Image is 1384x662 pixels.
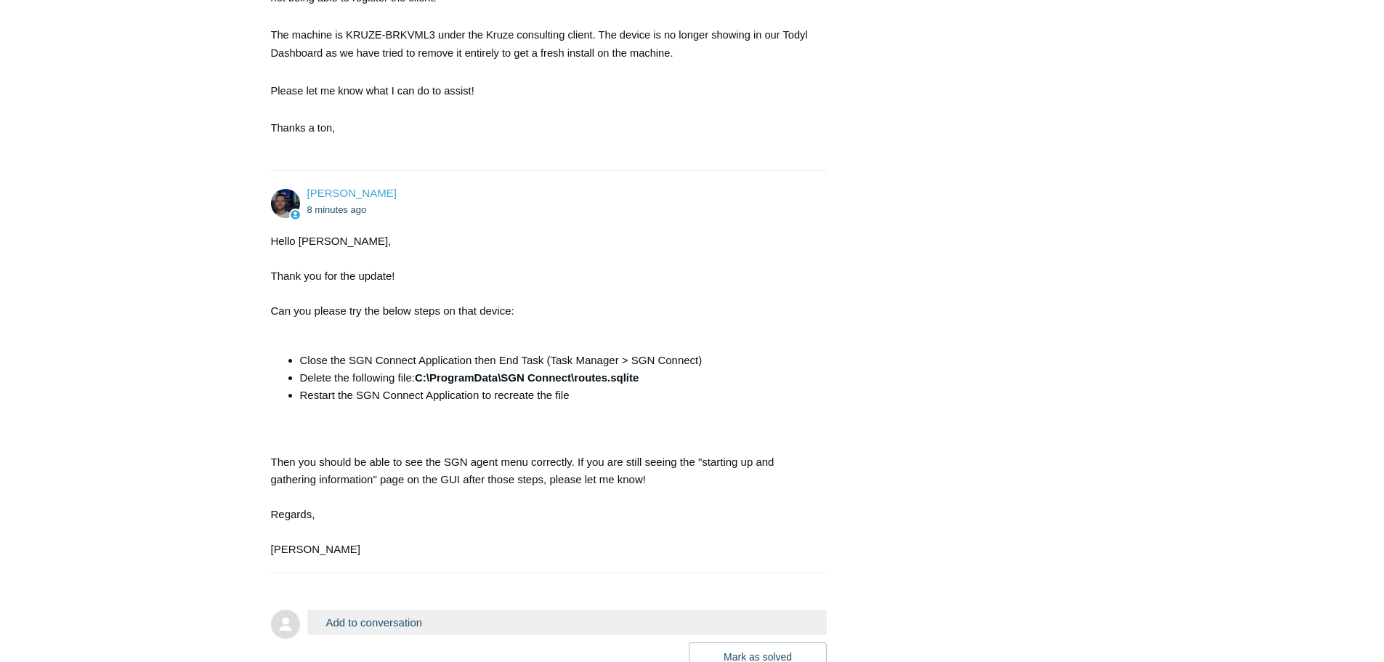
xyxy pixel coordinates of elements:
button: Add to conversation [307,610,827,635]
span: Please let me know what I can do to assist! [271,85,474,97]
strong: C:\ProgramData\SGN Connect\routes.sqlite [415,371,639,384]
li: Close the SGN Connect Application then End Task (Task Manager > SGN Connect) [300,352,813,369]
time: 10/09/2025, 15:13 [307,204,367,215]
li: Restart the SGN Connect Application to recreate the file [300,387,813,404]
span: The machine is KRUZE-BRKVML3 under the Kruze consulting client. The device is no longer showing i... [271,29,808,60]
span: Thanks a ton, [271,122,336,134]
li: Delete the following file: [300,369,813,387]
span: Connor Davis [307,187,397,199]
div: Hello [PERSON_NAME], Thank you for the update! Can you please try the below steps on that device:... [271,233,813,558]
a: [PERSON_NAME] [307,187,397,199]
